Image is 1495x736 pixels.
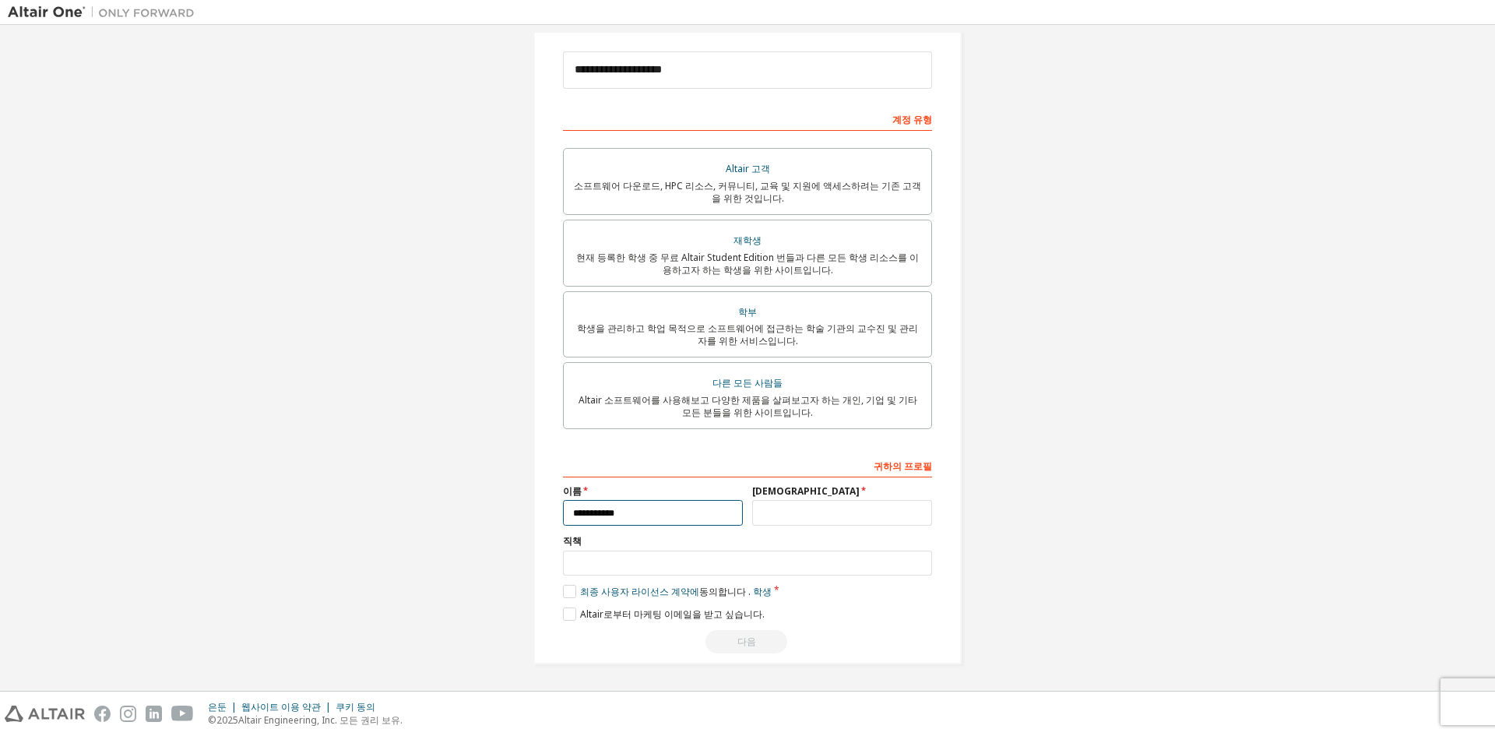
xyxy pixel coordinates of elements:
[580,585,699,598] font: 최종 사용자 라이선스 계약에
[752,484,860,498] font: [DEMOGRAPHIC_DATA]
[5,706,85,722] img: altair_logo.svg
[712,376,783,389] font: 다른 모든 사람들
[579,393,917,419] font: Altair 소프트웨어를 사용해보고 다양한 제품을 살펴보고자 하는 개인, 기업 및 기타 모든 분들을 위한 사이트입니다.
[8,5,202,20] img: 알타이르 원
[216,713,238,727] font: 2025
[726,162,770,175] font: Altair 고객
[580,607,765,621] font: Altair로부터 마케팅 이메일을 받고 싶습니다.
[238,713,403,727] font: Altair Engineering, Inc. 모든 권리 보유.
[94,706,111,722] img: facebook.svg
[738,305,757,319] font: 학부
[120,706,136,722] img: instagram.svg
[733,234,762,247] font: 재학생
[892,113,932,126] font: 계정 유형
[208,713,216,727] font: ©
[576,251,919,276] font: 현재 등록한 학생 중 무료 Altair Student Edition 번들과 다른 모든 학생 리소스를 이용하고자 하는 학생을 위한 사이트입니다.
[874,460,932,473] font: 귀하의 프로필
[577,322,918,347] font: 학생을 관리하고 학업 목적으로 소프트웨어에 접근하는 학술 기관의 교수진 및 관리자를 위한 서비스입니다.
[563,630,932,653] div: Read and acccept EULA to continue
[146,706,162,722] img: linkedin.svg
[753,585,772,598] font: 학생
[563,484,582,498] font: 이름
[208,700,227,713] font: 은둔
[241,700,321,713] font: 웹사이트 이용 약관
[574,179,921,205] font: 소프트웨어 다운로드, HPC 리소스, 커뮤니티, 교육 및 지원에 액세스하려는 기존 고객을 위한 것입니다.
[699,585,751,598] font: 동의합니다 .
[336,700,375,713] font: 쿠키 동의
[171,706,194,722] img: youtube.svg
[563,534,582,548] font: 직책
